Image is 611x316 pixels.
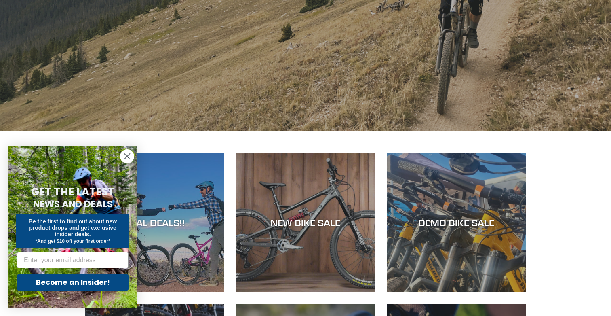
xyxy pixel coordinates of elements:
button: Close dialog [120,149,134,163]
a: DEMO BIKE SALE [387,153,526,292]
div: DEMO BIKE SALE [387,217,526,229]
span: Be the first to find out about new product drops and get exclusive insider deals. [29,218,117,238]
span: GET THE LATEST [31,185,114,199]
span: NEWS AND DEALS [33,197,113,210]
div: NEW BIKE SALE [236,217,375,229]
input: Enter your email address [17,252,129,268]
a: NEW BIKE SALE [236,153,375,292]
a: REAL DEALS!! [85,153,224,292]
div: REAL DEALS!! [85,217,224,229]
span: *And get $10 off your first order* [35,238,110,244]
button: Become an Insider! [17,274,129,291]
